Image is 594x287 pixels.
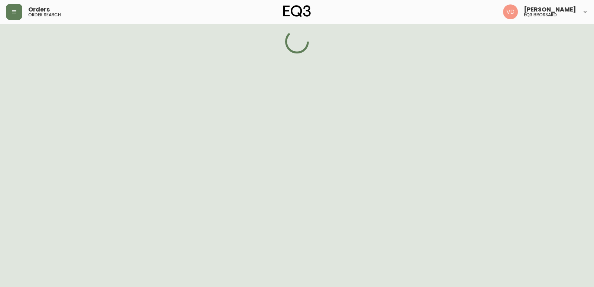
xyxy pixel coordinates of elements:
h5: eq3 brossard [524,13,557,17]
h5: order search [28,13,61,17]
span: Orders [28,7,50,13]
img: 34cbe8de67806989076631741e6a7c6b [503,4,518,19]
img: logo [283,5,311,17]
span: [PERSON_NAME] [524,7,576,13]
